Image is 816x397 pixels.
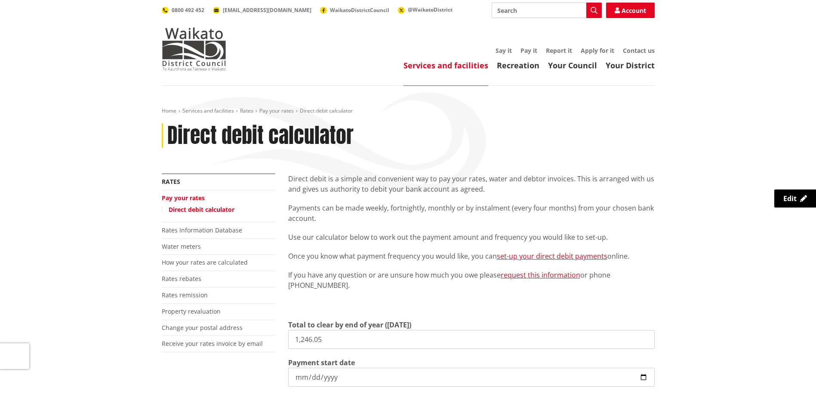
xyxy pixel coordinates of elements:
[546,46,572,55] a: Report it
[162,27,226,70] img: Waikato District Council - Te Kaunihera aa Takiwaa o Waikato
[783,194,797,203] span: Edit
[167,123,354,148] h1: Direct debit calculator
[581,46,614,55] a: Apply for it
[288,357,355,368] label: Payment start date
[288,320,411,330] label: Total to clear by end of year ([DATE])
[162,258,248,266] a: How your rates are calculated
[548,60,597,70] a: Your Council
[169,205,234,214] a: Direct debit calculator
[288,174,655,194] p: Direct debit is a simple and convenient way to pay your rates, water and debtor invoices. This is...
[300,107,353,114] span: Direct debit calculator
[520,46,537,55] a: Pay it
[408,6,453,13] span: @WaikatoDistrict
[496,46,512,55] a: Say it
[776,361,807,392] iframe: Messenger Launcher
[240,107,253,114] a: Rates
[213,6,311,14] a: [EMAIL_ADDRESS][DOMAIN_NAME]
[330,6,389,14] span: WaikatoDistrictCouncil
[288,232,655,242] p: Use our calculator below to work out the payment amount and frequency you would like to set-up.
[162,177,180,186] a: Rates
[162,107,176,114] a: Home
[223,6,311,14] span: [EMAIL_ADDRESS][DOMAIN_NAME]
[162,307,221,315] a: Property revaluation
[162,291,208,299] a: Rates remission
[162,194,205,202] a: Pay your rates
[398,6,453,13] a: @WaikatoDistrict
[492,3,602,18] input: Search input
[320,6,389,14] a: WaikatoDistrictCouncil
[501,270,580,280] a: request this information
[774,189,816,208] a: Edit
[403,60,488,70] a: Services and facilities
[162,6,204,14] a: 0800 492 452
[497,251,607,261] a: set-up your direct debit payments
[497,60,539,70] a: Recreation
[288,270,655,290] p: If you have any question or are unsure how much you owe please or phone [PHONE_NUMBER].
[172,6,204,14] span: 0800 492 452
[288,203,655,223] p: Payments can be made weekly, fortnightly, monthly or by instalment (every four months) from your ...
[162,226,242,234] a: Rates Information Database
[288,251,655,261] p: Once you know what payment frequency you would like, you can online.
[259,107,294,114] a: Pay your rates
[182,107,234,114] a: Services and facilities
[162,275,201,283] a: Rates rebates
[162,339,263,348] a: Receive your rates invoice by email
[623,46,655,55] a: Contact us
[606,60,655,70] a: Your District
[606,3,655,18] a: Account
[162,242,201,250] a: Water meters
[162,324,243,332] a: Change your postal address
[162,107,655,115] nav: breadcrumb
